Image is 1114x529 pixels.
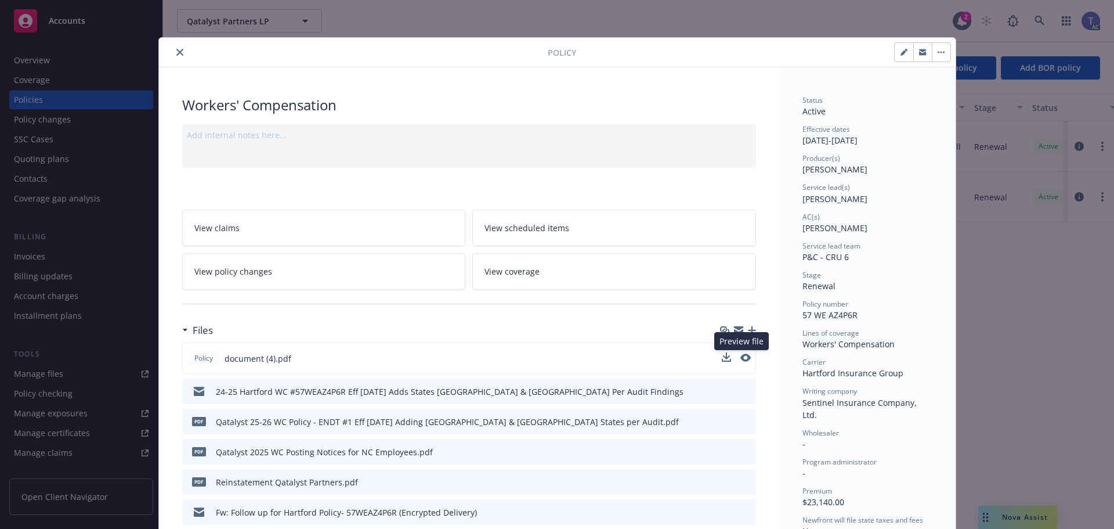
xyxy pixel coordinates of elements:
span: pdf [192,447,206,456]
span: Carrier [802,357,826,367]
span: AC(s) [802,212,820,222]
a: View policy changes [182,253,466,290]
button: download file [722,476,732,488]
a: View scheduled items [472,210,756,246]
button: preview file [741,476,751,488]
span: - [802,438,805,449]
span: Policy number [802,299,848,309]
span: Wholesaler [802,428,839,438]
span: Effective dates [802,124,850,134]
span: Lines of coverage [802,328,859,338]
span: View scheduled items [484,222,569,234]
button: download file [722,352,731,365]
button: download file [722,416,732,428]
div: Qatalyst 25-26 WC Policy - ENDT #1 Eff [DATE] Adding [GEOGRAPHIC_DATA] & [GEOGRAPHIC_DATA] States... [216,416,679,428]
h3: Files [193,323,213,338]
div: [DATE] - [DATE] [802,124,932,146]
span: Service lead(s) [802,182,850,192]
button: preview file [741,416,751,428]
button: download file [722,386,732,398]
span: Service lead team [802,241,860,251]
span: Renewal [802,280,835,292]
span: Policy [548,46,576,59]
span: Policy [192,353,215,364]
span: View coverage [484,265,540,278]
div: Workers' Compensation [182,95,756,115]
span: [PERSON_NAME] [802,193,867,204]
div: Workers' Compensation [802,338,932,350]
span: [PERSON_NAME] [802,222,867,233]
button: download file [722,352,731,362]
button: preview file [740,354,751,362]
span: document (4).pdf [225,352,291,365]
button: preview file [740,352,751,365]
span: P&C - CRU 6 [802,251,849,262]
a: View coverage [472,253,756,290]
div: 24-25 Hartford WC #57WEAZ4P6R Eff [DATE] Adds States [GEOGRAPHIC_DATA] & [GEOGRAPHIC_DATA] Per Au... [216,386,683,398]
span: Writing company [802,386,857,396]
a: View claims [182,210,466,246]
div: Qatalyst 2025 WC Posting Notices for NC Employees.pdf [216,446,433,458]
span: Sentinel Insurance Company, Ltd. [802,397,919,420]
button: preview file [741,506,751,519]
button: close [173,45,187,59]
div: Reinstatement Qatalyst Partners.pdf [216,476,358,488]
span: View policy changes [194,265,272,278]
span: View claims [194,222,240,234]
button: download file [722,506,732,519]
button: preview file [741,446,751,458]
span: - [802,467,805,478]
button: download file [722,446,732,458]
div: Add internal notes here... [187,129,751,141]
span: Stage [802,270,821,280]
span: pdf [192,477,206,486]
span: Premium [802,486,832,496]
span: [PERSON_NAME] [802,164,867,175]
div: Files [182,323,213,338]
span: 57 WE AZ4P6R [802,310,858,321]
span: Active [802,106,826,117]
span: Producer(s) [802,153,840,163]
div: Preview file [714,332,769,350]
span: pdf [192,417,206,426]
span: Hartford Insurance Group [802,368,903,379]
div: Fw: Follow up for Hartford Policy- 57WEAZ4P6R (Encrypted Delivery) [216,506,477,519]
span: $23,140.00 [802,496,844,508]
span: Newfront will file state taxes and fees [802,515,923,525]
span: Status [802,95,823,105]
button: preview file [741,386,751,398]
span: Program administrator [802,457,877,467]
